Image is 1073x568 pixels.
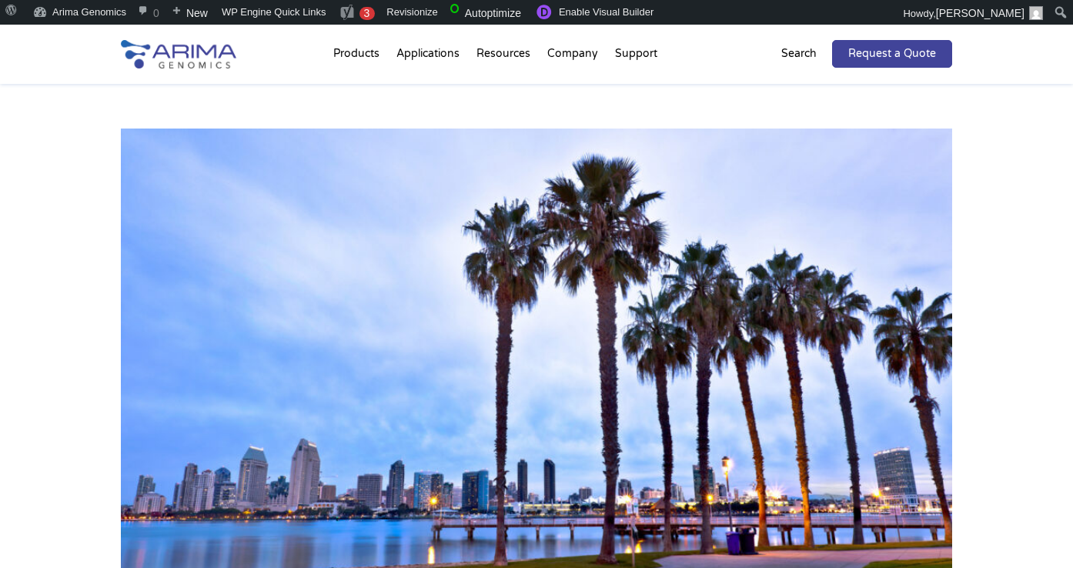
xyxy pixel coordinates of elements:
[936,7,1025,19] span: [PERSON_NAME]
[364,7,370,19] span: 3
[832,40,952,68] a: Request a Quote
[121,40,236,68] img: Arima-Genomics-logo
[781,44,817,64] p: Search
